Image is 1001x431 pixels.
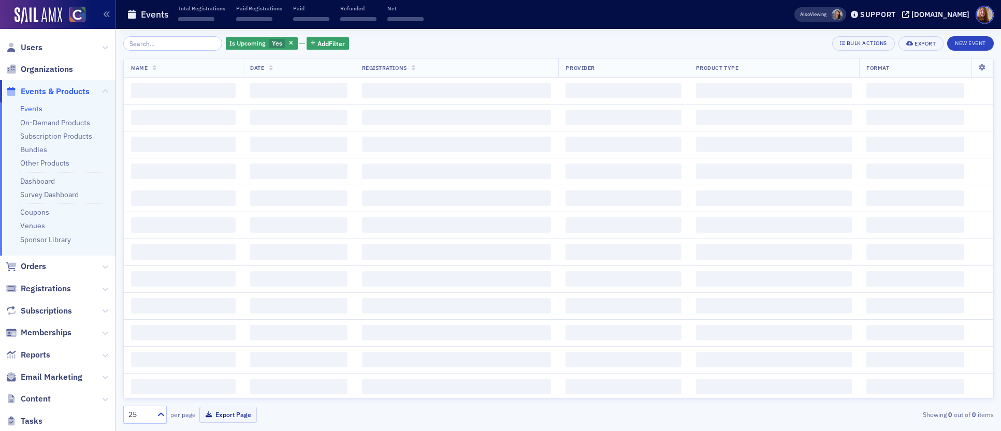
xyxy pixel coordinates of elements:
span: ‌ [866,190,964,206]
span: ‌ [293,17,329,21]
span: Email Marketing [21,371,82,383]
a: Memberships [6,327,71,338]
span: ‌ [866,379,964,394]
span: ‌ [565,352,681,367]
span: ‌ [131,379,236,394]
span: ‌ [131,244,236,260]
span: ‌ [565,298,681,314]
span: ‌ [565,83,681,98]
a: View Homepage [62,7,85,24]
span: ‌ [696,83,852,98]
span: ‌ [866,244,964,260]
span: ‌ [362,271,552,287]
span: ‌ [696,217,852,233]
span: ‌ [696,137,852,152]
button: Export [898,36,944,51]
span: ‌ [866,271,964,287]
span: ‌ [866,110,964,125]
span: ‌ [250,164,347,179]
span: ‌ [866,217,964,233]
span: Registrations [21,283,71,294]
span: ‌ [565,217,681,233]
span: ‌ [387,17,424,21]
span: ‌ [250,244,347,260]
img: SailAMX [69,7,85,23]
span: ‌ [565,137,681,152]
span: ‌ [866,352,964,367]
img: SailAMX [14,7,62,24]
a: Reports [6,349,50,361]
span: ‌ [131,110,236,125]
span: Viewing [800,11,826,18]
a: Registrations [6,283,71,294]
span: ‌ [696,164,852,179]
a: Events & Products [6,86,90,97]
span: ‌ [250,217,347,233]
span: Content [21,393,51,405]
p: Paid Registrations [236,5,282,12]
div: [DOMAIN_NAME] [911,10,969,19]
div: Support [860,10,896,19]
span: ‌ [250,137,347,152]
span: ‌ [362,352,552,367]
a: Tasks [6,415,42,427]
span: Memberships [21,327,71,338]
span: ‌ [362,379,552,394]
a: Dashboard [20,176,55,186]
a: Organizations [6,64,73,75]
strong: 0 [970,410,978,419]
span: Orders [21,261,46,272]
span: ‌ [362,164,552,179]
span: Tiffany Carson [832,9,843,20]
span: ‌ [250,83,347,98]
span: ‌ [866,164,964,179]
strong: 0 [947,410,954,419]
a: Other Products [20,158,69,168]
a: Content [6,393,51,405]
span: ‌ [696,352,852,367]
span: ‌ [696,244,852,260]
span: ‌ [696,110,852,125]
span: ‌ [236,17,272,21]
a: Events [20,104,42,113]
a: Subscription Products [20,131,92,141]
span: ‌ [131,190,236,206]
p: Paid [293,5,329,12]
span: Is Upcoming [229,39,266,47]
span: ‌ [362,244,552,260]
span: Provider [565,64,594,71]
a: Subscriptions [6,305,72,317]
a: Sponsor Library [20,235,71,244]
span: Date [250,64,264,71]
span: Add Filter [317,39,345,48]
span: Profile [976,6,994,24]
span: ‌ [866,83,964,98]
span: ‌ [362,298,552,314]
span: ‌ [565,164,681,179]
span: Events & Products [21,86,90,97]
span: ‌ [565,190,681,206]
button: Export Page [199,407,257,423]
span: ‌ [362,137,552,152]
span: ‌ [131,325,236,340]
span: Subscriptions [21,305,72,317]
span: Yes [272,39,282,47]
span: ‌ [131,217,236,233]
span: Format [866,64,889,71]
a: Bundles [20,145,47,154]
span: ‌ [362,325,552,340]
input: Search… [123,36,222,51]
span: ‌ [250,271,347,287]
span: Product Type [696,64,738,71]
span: ‌ [250,190,347,206]
span: ‌ [565,110,681,125]
span: Name [131,64,148,71]
span: ‌ [178,17,214,21]
span: ‌ [866,137,964,152]
span: Tasks [21,415,42,427]
div: 25 [128,409,151,420]
label: per page [170,410,196,419]
span: ‌ [696,325,852,340]
span: ‌ [696,271,852,287]
span: ‌ [131,298,236,314]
